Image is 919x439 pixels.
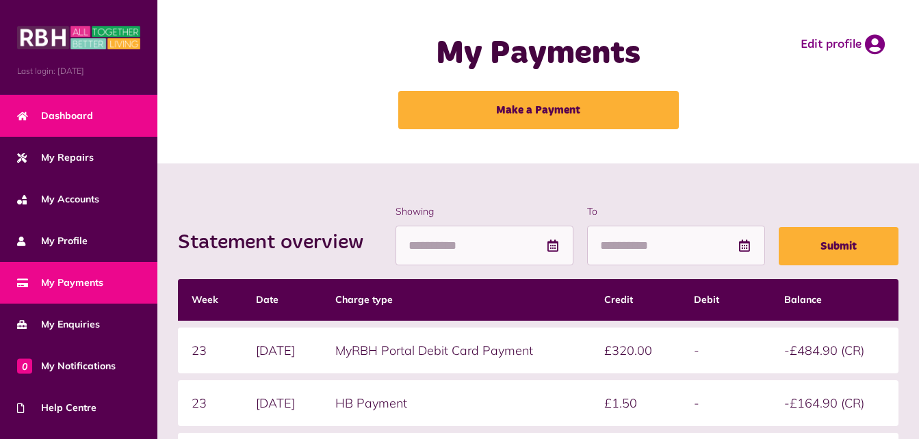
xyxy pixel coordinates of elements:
[178,328,242,373] td: 23
[801,34,885,55] a: Edit profile
[771,380,898,426] td: -£164.90 (CR)
[322,380,591,426] td: HB Payment
[17,65,140,77] span: Last login: [DATE]
[322,328,591,373] td: MyRBH Portal Debit Card Payment
[398,91,679,129] a: Make a Payment
[17,24,140,51] img: MyRBH
[17,317,100,332] span: My Enquiries
[396,204,573,219] label: Showing
[680,380,770,426] td: -
[17,359,116,373] span: My Notifications
[361,34,715,74] h1: My Payments
[680,279,770,321] th: Debit
[17,192,99,207] span: My Accounts
[587,204,765,219] label: To
[322,279,591,321] th: Charge type
[178,380,242,426] td: 23
[591,380,680,426] td: £1.50
[591,328,680,373] td: £320.00
[242,380,322,426] td: [DATE]
[242,279,322,321] th: Date
[17,401,96,415] span: Help Centre
[771,279,898,321] th: Balance
[680,328,770,373] td: -
[178,279,242,321] th: Week
[17,276,103,290] span: My Payments
[178,230,377,255] h2: Statement overview
[17,358,32,373] span: 0
[591,279,680,321] th: Credit
[242,328,322,373] td: [DATE]
[771,328,898,373] td: -£484.90 (CR)
[17,109,93,123] span: Dashboard
[779,227,898,265] button: Submit
[17,150,94,165] span: My Repairs
[17,234,88,248] span: My Profile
